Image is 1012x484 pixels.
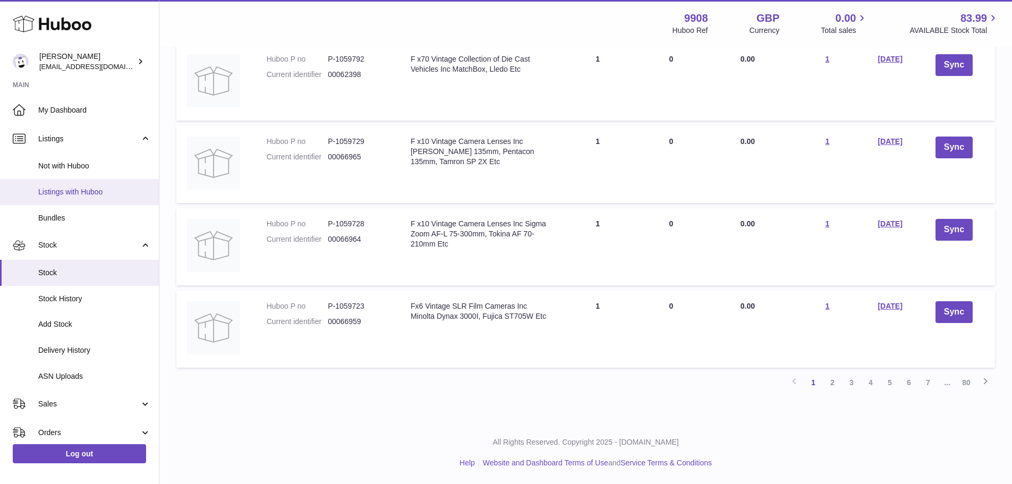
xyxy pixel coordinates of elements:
dd: P-1059792 [328,54,389,64]
dt: Huboo P no [267,219,328,229]
dt: Current identifier [267,317,328,327]
span: ... [938,373,957,392]
span: [EMAIL_ADDRESS][DOMAIN_NAME] [39,62,156,71]
span: Bundles [38,213,151,223]
a: 1 [826,55,830,63]
span: ASN Uploads [38,371,151,381]
dd: 00062398 [328,70,389,80]
a: 5 [880,373,899,392]
span: 0.00 [836,11,856,26]
td: 1 [561,126,634,203]
a: 2 [823,373,842,392]
a: 4 [861,373,880,392]
img: product image [187,301,240,354]
button: Sync [936,137,973,158]
span: 0.00 [741,219,755,228]
span: 83.99 [960,11,987,26]
img: product image [187,219,240,272]
td: 1 [561,291,634,368]
span: Sales [38,399,140,409]
strong: 9908 [684,11,708,26]
button: Sync [936,301,973,323]
span: Not with Huboo [38,161,151,171]
span: 0.00 [741,302,755,310]
span: Stock [38,268,151,278]
dt: Current identifier [267,234,328,244]
span: Add Stock [38,319,151,329]
a: [DATE] [878,219,902,228]
dt: Current identifier [267,152,328,162]
p: All Rights Reserved. Copyright 2025 - [DOMAIN_NAME] [168,437,1004,447]
a: 0.00 Total sales [821,11,868,36]
a: 6 [899,373,919,392]
strong: GBP [756,11,779,26]
span: 0.00 [741,137,755,146]
a: 7 [919,373,938,392]
td: 1 [561,44,634,121]
img: product image [187,137,240,190]
dd: P-1059723 [328,301,389,311]
span: Stock [38,240,140,250]
a: 80 [957,373,976,392]
dd: 00066965 [328,152,389,162]
span: Delivery History [38,345,151,355]
dd: 00066964 [328,234,389,244]
dt: Huboo P no [267,137,328,147]
a: Website and Dashboard Terms of Use [483,458,608,467]
a: 1 [804,373,823,392]
img: internalAdmin-9908@internal.huboo.com [13,54,29,70]
button: Sync [936,54,973,76]
dt: Huboo P no [267,54,328,64]
dd: P-1059728 [328,219,389,229]
div: Currency [750,26,780,36]
a: [DATE] [878,302,902,310]
a: 83.99 AVAILABLE Stock Total [909,11,999,36]
dd: P-1059729 [328,137,389,147]
span: Stock History [38,294,151,304]
div: Fx6 Vintage SLR Film Cameras Inc Minolta Dynax 3000I, Fujica ST705W Etc [411,301,550,321]
a: Log out [13,444,146,463]
a: 1 [826,219,830,228]
span: Listings [38,134,140,144]
a: Help [460,458,475,467]
img: product image [187,54,240,107]
div: [PERSON_NAME] [39,52,135,72]
span: AVAILABLE Stock Total [909,26,999,36]
a: 1 [826,302,830,310]
span: My Dashboard [38,105,151,115]
span: Orders [38,428,140,438]
td: 0 [634,208,708,285]
div: F x10 Vintage Camera Lenses Inc [PERSON_NAME] 135mm, Pentacon 135mm, Tamron SP 2X Etc [411,137,550,167]
td: 0 [634,291,708,368]
div: F x10 Vintage Camera Lenses Inc Sigma Zoom AF-L 75-300mm, Tokina AF 70-210mm Etc [411,219,550,249]
td: 0 [634,126,708,203]
a: 1 [826,137,830,146]
dd: 00066959 [328,317,389,327]
dt: Huboo P no [267,301,328,311]
button: Sync [936,219,973,241]
span: 0.00 [741,55,755,63]
a: 3 [842,373,861,392]
li: and [479,458,712,468]
td: 1 [561,208,634,285]
span: Total sales [821,26,868,36]
span: Listings with Huboo [38,187,151,197]
dt: Current identifier [267,70,328,80]
div: Huboo Ref [673,26,708,36]
a: [DATE] [878,137,902,146]
td: 0 [634,44,708,121]
a: [DATE] [878,55,902,63]
a: Service Terms & Conditions [620,458,712,467]
div: F x70 Vintage Collection of Die Cast Vehicles Inc MatchBox, Lledo Etc [411,54,550,74]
